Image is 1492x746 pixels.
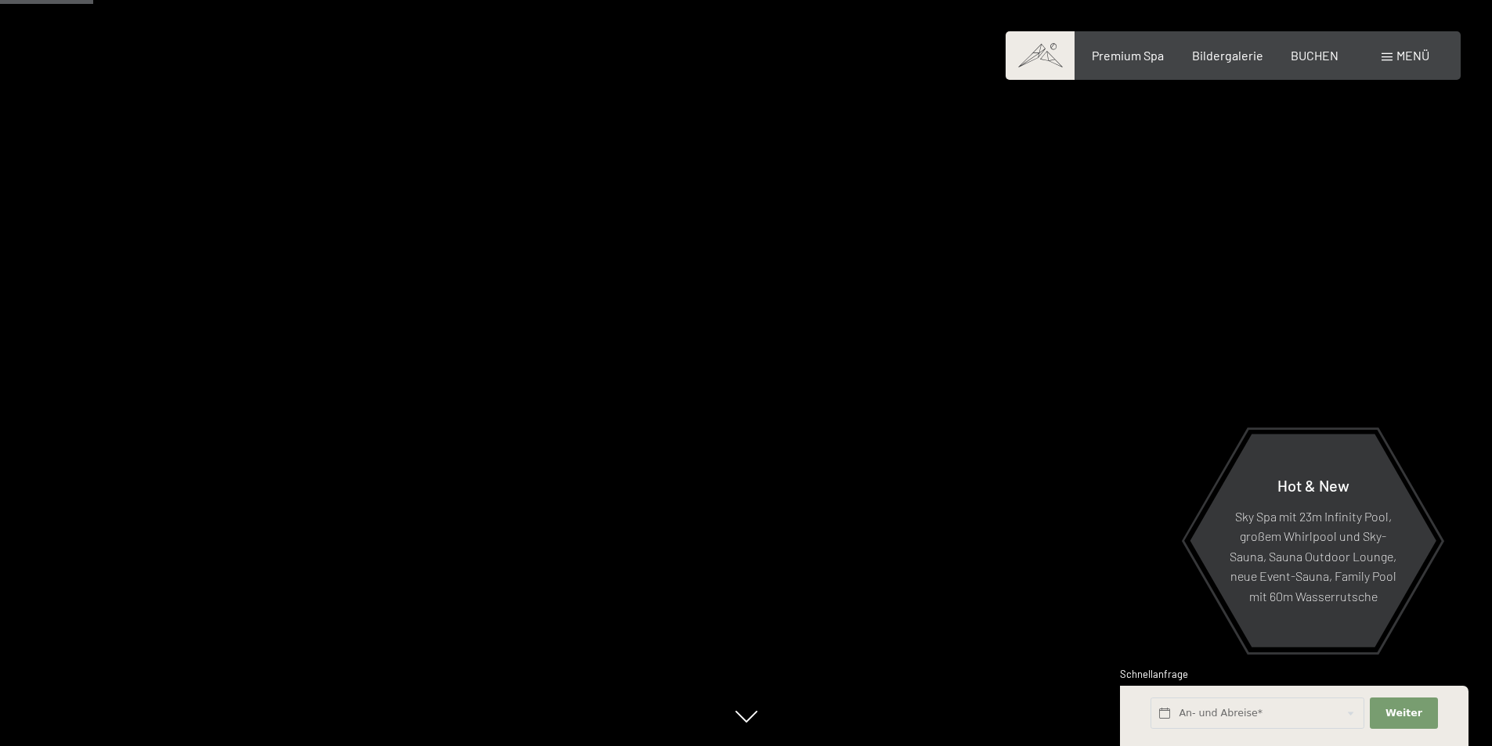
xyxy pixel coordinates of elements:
[1370,697,1437,730] button: Weiter
[1120,668,1188,680] span: Schnellanfrage
[1291,48,1338,63] a: BUCHEN
[1396,48,1429,63] span: Menü
[1092,48,1164,63] a: Premium Spa
[1385,706,1422,720] span: Weiter
[1189,433,1437,648] a: Hot & New Sky Spa mit 23m Infinity Pool, großem Whirlpool und Sky-Sauna, Sauna Outdoor Lounge, ne...
[1277,475,1349,494] span: Hot & New
[1228,506,1398,606] p: Sky Spa mit 23m Infinity Pool, großem Whirlpool und Sky-Sauna, Sauna Outdoor Lounge, neue Event-S...
[1192,48,1263,63] a: Bildergalerie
